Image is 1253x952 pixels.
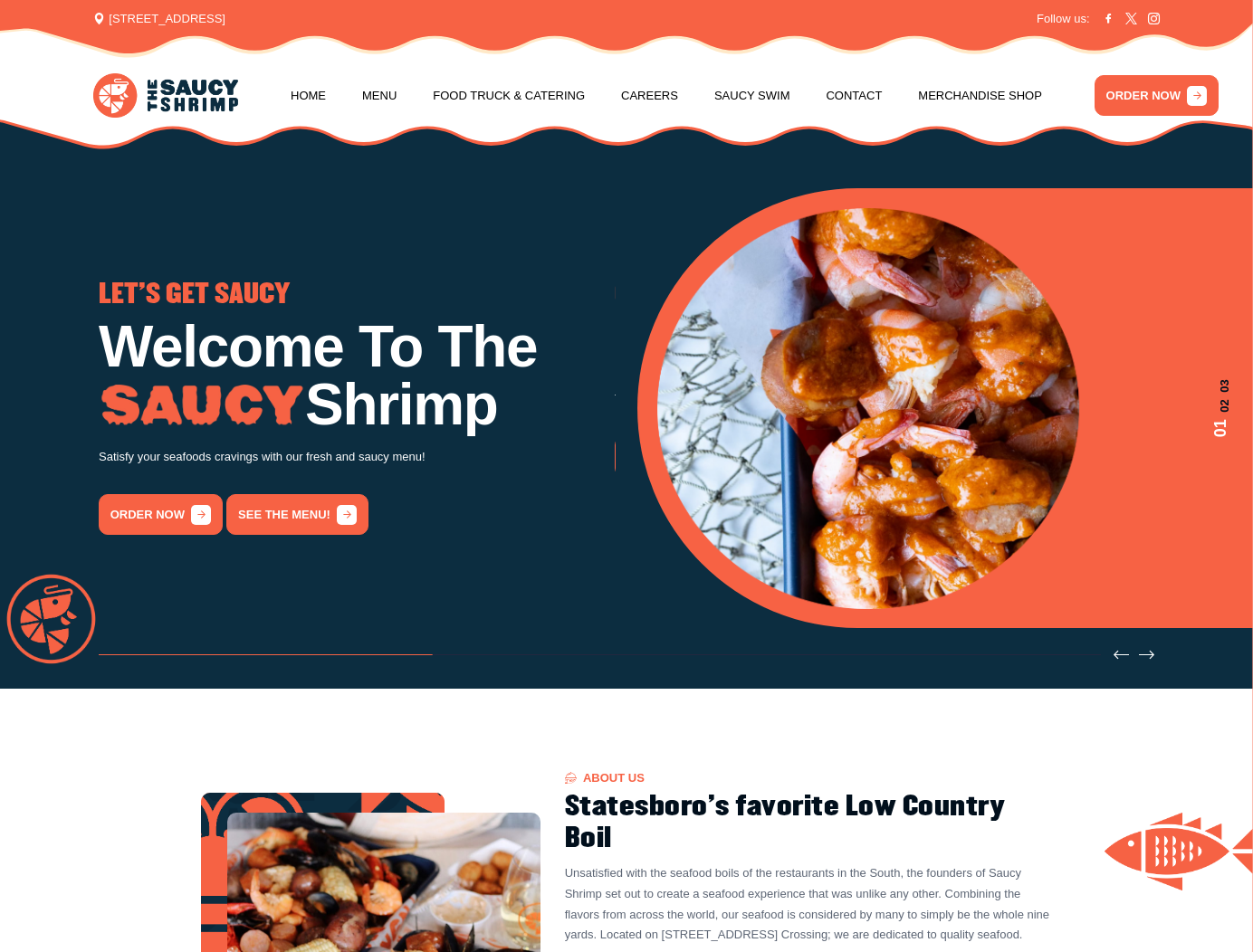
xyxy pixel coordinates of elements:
[99,385,305,427] img: Image
[657,208,1079,609] img: Banner Image
[362,62,397,130] a: Menu
[99,319,615,434] h1: Welcome To The Shrimp
[99,494,223,535] a: order now
[433,62,585,130] a: Food Truck & Catering
[1095,75,1219,116] a: ORDER NOW
[565,772,645,784] span: About US
[615,281,917,308] span: GO THE WHOLE NINE YARDS
[565,792,1052,855] h2: Statesboro's favorite Low Country Boil
[615,436,739,477] a: order now
[615,319,1131,376] h1: Low Country Boil
[826,62,882,130] a: Contact
[621,62,678,130] a: Careers
[99,281,615,535] div: 1 / 3
[1114,647,1129,662] button: Previous slide
[1037,10,1090,28] span: Follow us:
[1209,379,1233,392] span: 03
[615,389,1131,410] p: Try our famous Whole Nine Yards sauce! The recipe is our secret!
[565,863,1052,946] p: Unsatisfied with the seafood boils of the restaurants in the South, the founders of Saucy Shrimp ...
[1209,419,1233,437] span: 01
[714,62,790,130] a: Saucy Swim
[93,10,225,28] span: [STREET_ADDRESS]
[918,62,1042,130] a: Merchandise Shop
[1139,647,1154,662] button: Next slide
[226,494,368,535] a: See the menu!
[1209,399,1233,412] span: 02
[657,208,1233,609] div: 1 / 3
[93,73,238,118] img: logo
[99,281,290,308] span: LET'S GET SAUCY
[99,447,615,468] p: Satisfy your seafoods cravings with our fresh and saucy menu!
[615,281,1131,477] div: 2 / 3
[291,62,326,130] a: Home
